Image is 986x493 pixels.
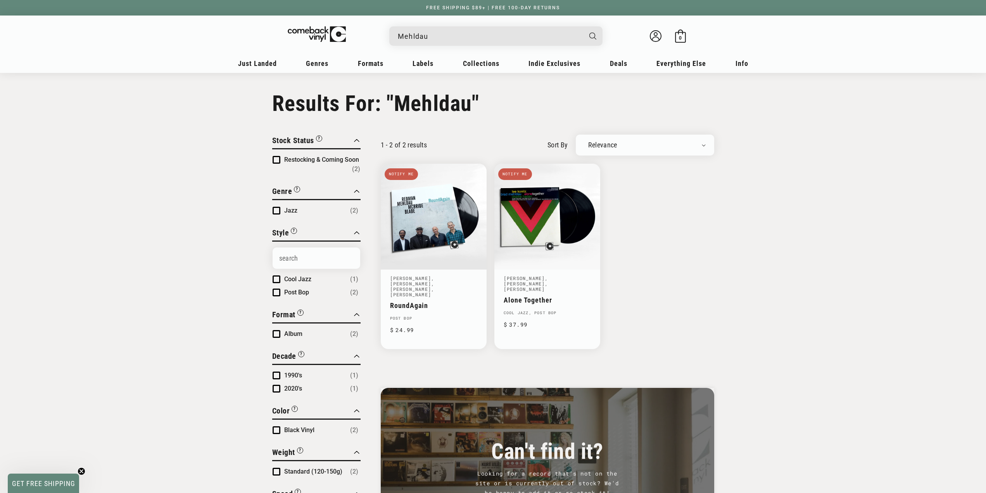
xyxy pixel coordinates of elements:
[284,156,359,163] span: Restocking & Coming Soon
[418,5,568,10] a: FREE SHIPPING $89+ | FREE 100-DAY RETURNS
[350,467,358,476] span: Number of products: (2)
[8,474,79,493] div: GET FREE SHIPPINGClose teaser
[381,141,427,149] p: 1 - 2 of 2 results
[504,275,548,287] a: , [PERSON_NAME]
[272,351,296,361] span: Decade
[679,35,682,41] span: 0
[352,164,360,174] span: Number of products: (2)
[350,329,358,339] span: Number of products: (2)
[547,140,568,150] label: sort by
[350,275,358,284] span: Number of products: (1)
[736,59,748,67] span: Info
[78,467,85,475] button: Close teaser
[350,288,358,297] span: Number of products: (2)
[238,59,277,67] span: Just Landed
[284,385,302,392] span: 2020's
[272,310,295,319] span: Format
[284,468,342,475] span: Standard (120-150g)
[390,286,435,298] a: , [PERSON_NAME]
[306,59,328,67] span: Genres
[12,479,75,488] span: GET FREE SHIPPING
[389,26,603,46] div: Search
[284,289,309,296] span: Post Bop
[400,443,695,461] h3: Can't find it?
[272,405,298,419] button: Filter by Color
[272,91,714,116] h1: Results For: "Mehldau"
[284,372,302,379] span: 1990's
[350,206,358,215] span: Number of products: (2)
[358,59,383,67] span: Formats
[350,384,358,393] span: Number of products: (1)
[284,330,302,337] span: Album
[390,275,432,281] a: [PERSON_NAME]
[390,275,435,287] a: , [PERSON_NAME]
[610,59,627,67] span: Deals
[284,275,311,283] span: Cool Jazz
[272,406,290,415] span: Color
[398,28,582,44] input: When autocomplete results are available use up and down arrows to review and enter to select
[504,280,548,292] a: , [PERSON_NAME]
[582,26,603,46] button: Search
[350,371,358,380] span: Number of products: (1)
[272,185,300,199] button: Filter by Genre
[272,187,292,196] span: Genre
[350,426,358,435] span: Number of products: (2)
[413,59,433,67] span: Labels
[463,59,499,67] span: Collections
[284,426,314,434] span: Black Vinyl
[272,448,295,457] span: Weight
[272,227,297,240] button: Filter by Style
[272,228,289,237] span: Style
[504,275,545,281] a: [PERSON_NAME]
[390,301,477,310] a: RoundAgain
[272,309,304,322] button: Filter by Format
[272,446,303,460] button: Filter by Weight
[504,296,591,304] a: Alone Together
[272,136,314,145] span: Stock Status
[272,350,304,364] button: Filter by Decade
[390,280,435,292] a: , [PERSON_NAME]
[528,59,580,67] span: Indie Exclusives
[273,247,360,269] input: Search Options
[656,59,706,67] span: Everything Else
[284,207,297,214] span: Jazz
[272,135,322,148] button: Filter by Stock Status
